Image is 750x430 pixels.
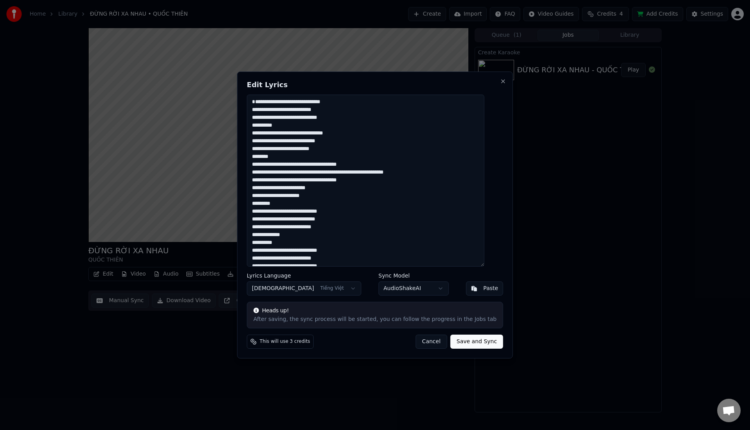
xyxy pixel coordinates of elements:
button: Paste [466,281,503,296]
div: After saving, the sync process will be started, you can follow the progress in the Jobs tab [254,315,496,323]
div: Heads up! [254,307,496,315]
label: Lyrics Language [247,273,361,278]
button: Cancel [415,335,447,349]
div: Paste [483,285,498,292]
h2: Edit Lyrics [247,81,503,88]
span: This will use 3 credits [260,339,310,345]
button: Save and Sync [450,335,503,349]
label: Sync Model [379,273,449,278]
